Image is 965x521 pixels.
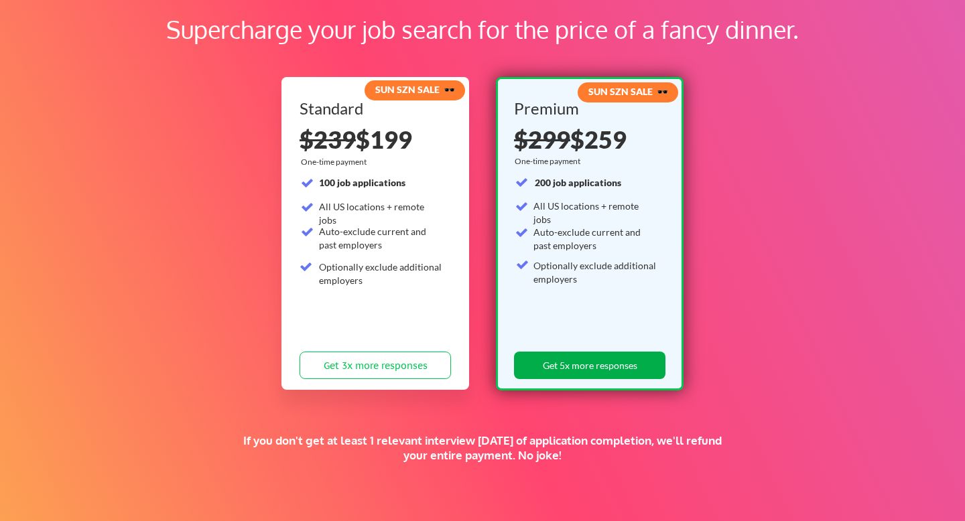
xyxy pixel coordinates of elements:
[300,125,356,154] s: $239
[535,177,621,188] strong: 200 job applications
[319,225,443,251] div: Auto-exclude current and past employers
[300,352,451,379] button: Get 3x more responses
[588,86,668,97] strong: SUN SZN SALE 🕶️
[533,259,657,285] div: Optionally exclude additional employers
[515,156,584,167] div: One-time payment
[301,157,371,167] div: One-time payment
[300,100,446,117] div: Standard
[514,127,661,151] div: $259
[319,177,405,188] strong: 100 job applications
[300,127,451,151] div: $199
[233,433,732,463] div: If you don't get at least 1 relevant interview [DATE] of application completion, we'll refund you...
[514,100,661,117] div: Premium
[86,11,879,48] div: Supercharge your job search for the price of a fancy dinner.
[375,84,455,95] strong: SUN SZN SALE 🕶️
[319,200,443,226] div: All US locations + remote jobs
[533,226,657,252] div: Auto-exclude current and past employers
[514,125,570,154] s: $299
[533,200,657,226] div: All US locations + remote jobs
[514,352,665,379] button: Get 5x more responses
[319,260,443,287] div: Optionally exclude additional employers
